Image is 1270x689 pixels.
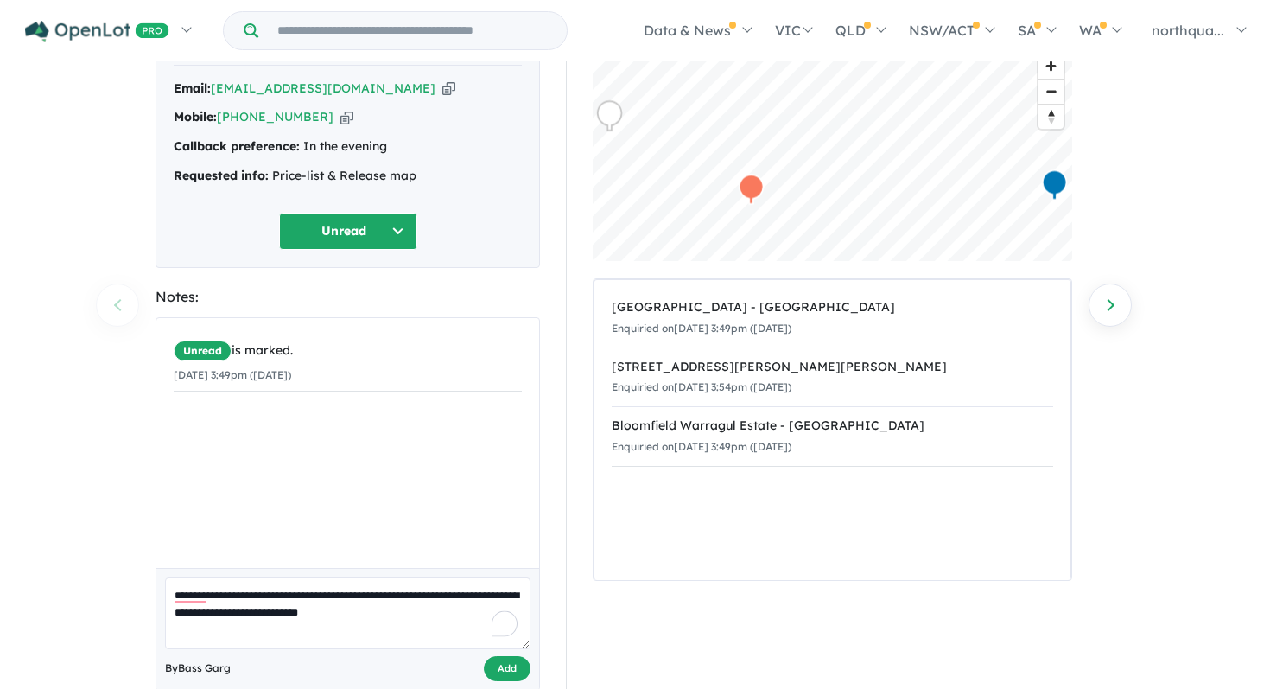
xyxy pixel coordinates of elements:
[442,80,455,98] button: Copy
[217,109,333,124] a: [PHONE_NUMBER]
[1042,169,1068,201] div: Map marker
[612,416,1053,437] div: Bloomfield Warragul Estate - [GEOGRAPHIC_DATA]
[174,168,269,183] strong: Requested info:
[612,322,791,335] small: Enquiried on [DATE] 3:49pm ([DATE])
[174,80,211,96] strong: Email:
[612,297,1053,318] div: [GEOGRAPHIC_DATA] - [GEOGRAPHIC_DATA]
[612,357,1053,378] div: [STREET_ADDRESS][PERSON_NAME][PERSON_NAME]
[279,213,417,250] button: Unread
[1038,105,1064,129] span: Reset bearing to north
[739,174,765,206] div: Map marker
[597,100,623,132] div: Map marker
[1038,79,1064,104] button: Zoom out
[174,368,291,381] small: [DATE] 3:49pm ([DATE])
[612,440,791,453] small: Enquiried on [DATE] 3:49pm ([DATE])
[1038,54,1064,79] button: Zoom in
[174,341,522,361] div: is marked.
[165,577,530,649] textarea: To enrich screen reader interactions, please activate Accessibility in Grammarly extension settings
[612,406,1053,467] a: Bloomfield Warragul Estate - [GEOGRAPHIC_DATA]Enquiried on[DATE] 3:49pm ([DATE])
[25,21,169,42] img: Openlot PRO Logo White
[340,108,353,126] button: Copy
[262,12,563,49] input: Try estate name, suburb, builder or developer
[211,80,435,96] a: [EMAIL_ADDRESS][DOMAIN_NAME]
[612,289,1053,348] a: [GEOGRAPHIC_DATA] - [GEOGRAPHIC_DATA]Enquiried on[DATE] 3:49pm ([DATE])
[156,285,540,309] div: Notes:
[612,380,791,393] small: Enquiried on [DATE] 3:54pm ([DATE])
[612,348,1053,408] a: [STREET_ADDRESS][PERSON_NAME][PERSON_NAME]Enquiried on[DATE] 3:54pm ([DATE])
[1038,104,1064,129] button: Reset bearing to north
[484,656,530,681] button: Add
[593,45,1072,261] canvas: Map
[174,137,522,157] div: In the evening
[165,660,231,677] span: By Bass Garg
[1152,22,1224,39] span: northqua...
[174,138,300,154] strong: Callback preference:
[174,166,522,187] div: Price-list & Release map
[174,341,232,361] span: Unread
[174,109,217,124] strong: Mobile:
